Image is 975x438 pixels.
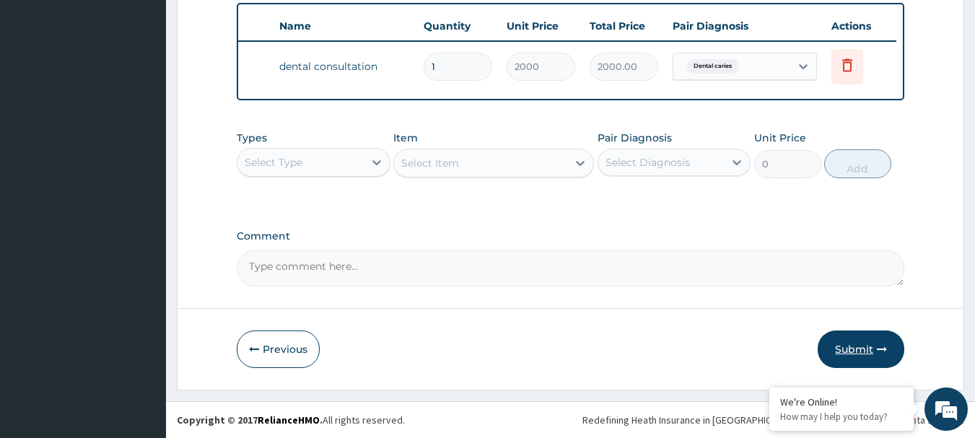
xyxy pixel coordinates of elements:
th: Quantity [416,12,499,40]
span: We're online! [84,128,199,274]
label: Comment [237,230,905,242]
label: Types [237,132,267,144]
div: Select Type [245,155,302,170]
th: Pair Diagnosis [665,12,824,40]
label: Item [393,131,418,145]
th: Unit Price [499,12,582,40]
th: Total Price [582,12,665,40]
label: Unit Price [754,131,806,145]
img: d_794563401_company_1708531726252_794563401 [27,72,58,108]
div: Select Diagnosis [605,155,690,170]
th: Actions [824,12,896,40]
button: Previous [237,330,320,368]
span: Dental caries [686,59,739,74]
label: Pair Diagnosis [598,131,672,145]
th: Name [272,12,416,40]
p: How may I help you today? [780,411,903,423]
a: RelianceHMO [258,413,320,426]
footer: All rights reserved. [166,401,975,438]
td: dental consultation [272,52,416,81]
strong: Copyright © 2017 . [177,413,323,426]
button: Submit [818,330,904,368]
div: Minimize live chat window [237,7,271,42]
div: Redefining Heath Insurance in [GEOGRAPHIC_DATA] using Telemedicine and Data Science! [582,413,964,427]
button: Add [824,149,891,178]
div: We're Online! [780,395,903,408]
textarea: Type your message and hit 'Enter' [7,288,275,338]
div: Chat with us now [75,81,242,100]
